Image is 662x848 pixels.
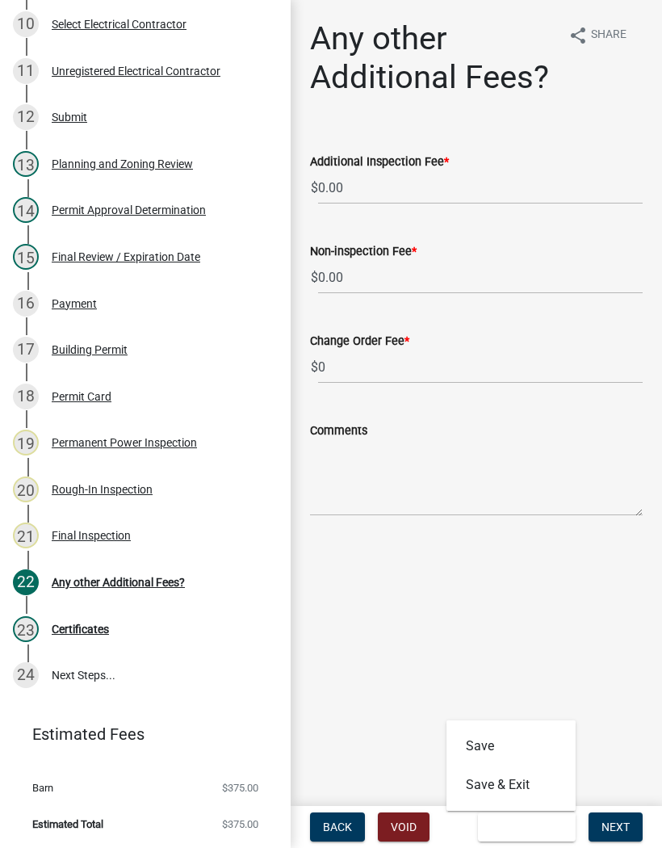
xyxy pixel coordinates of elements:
[13,337,39,363] div: 17
[491,821,553,833] span: Save & Exit
[310,261,319,294] span: $
[589,812,643,842] button: Next
[52,484,153,495] div: Rough-In Inspection
[310,351,319,384] span: $
[13,244,39,270] div: 15
[52,65,220,77] div: Unregistered Electrical Contractor
[568,26,588,45] i: share
[52,530,131,541] div: Final Inspection
[591,26,626,45] span: Share
[13,11,39,37] div: 10
[32,783,53,793] span: Barn
[310,19,555,97] h1: Any other Additional Fees?
[52,437,197,448] div: Permanent Power Inspection
[32,819,103,829] span: Estimated Total
[13,151,39,177] div: 13
[555,19,639,51] button: shareShare
[478,812,576,842] button: Save & Exit
[52,344,128,355] div: Building Permit
[52,111,87,123] div: Submit
[52,391,111,402] div: Permit Card
[446,720,576,811] div: Save & Exit
[13,718,265,750] a: Estimated Fees
[310,246,417,258] label: Non-inspection Fee
[446,727,576,766] button: Save
[310,426,367,437] label: Comments
[310,157,449,168] label: Additional Inspection Fee
[13,476,39,502] div: 20
[52,158,193,170] div: Planning and Zoning Review
[323,821,352,833] span: Back
[601,821,630,833] span: Next
[52,204,206,216] div: Permit Approval Determination
[13,430,39,455] div: 19
[310,336,409,347] label: Change Order Fee
[310,171,319,204] span: $
[52,577,185,588] div: Any other Additional Fees?
[52,623,109,635] div: Certificates
[52,19,186,30] div: Select Electrical Contractor
[13,616,39,642] div: 23
[13,197,39,223] div: 14
[13,569,39,595] div: 22
[222,819,258,829] span: $375.00
[13,662,39,688] div: 24
[52,251,200,262] div: Final Review / Expiration Date
[13,58,39,84] div: 11
[310,812,365,842] button: Back
[13,523,39,548] div: 21
[446,766,576,804] button: Save & Exit
[222,783,258,793] span: $375.00
[13,104,39,130] div: 12
[13,291,39,317] div: 16
[378,812,429,842] button: Void
[13,384,39,409] div: 18
[52,298,97,309] div: Payment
